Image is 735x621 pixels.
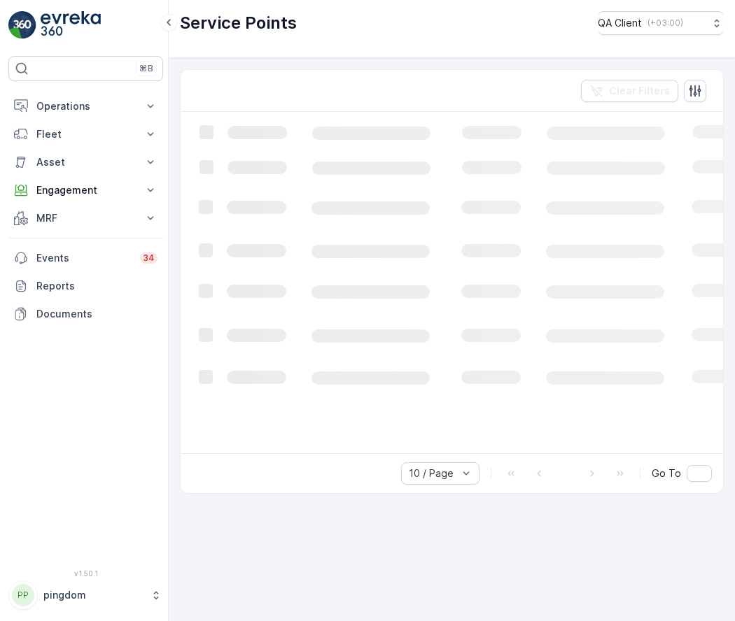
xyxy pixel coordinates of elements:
img: logo [8,11,36,39]
p: Fleet [36,127,135,141]
p: Documents [36,307,157,321]
a: Events34 [8,244,163,272]
p: QA Client [598,16,642,30]
p: MRF [36,211,135,225]
button: PPpingdom [8,580,163,610]
a: Documents [8,300,163,328]
button: Engagement [8,176,163,204]
p: ( +03:00 ) [647,17,683,29]
button: QA Client(+03:00) [598,11,724,35]
p: 34 [143,252,155,264]
p: Events [36,251,132,265]
p: ⌘B [139,63,153,74]
a: Reports [8,272,163,300]
div: PP [12,584,34,606]
button: Asset [8,148,163,176]
button: MRF [8,204,163,232]
button: Clear Filters [581,80,678,102]
p: Service Points [180,12,297,34]
img: logo_light-DOdMpM7g.png [41,11,101,39]
span: Go To [652,466,681,480]
span: v 1.50.1 [8,569,163,578]
p: Engagement [36,183,135,197]
button: Operations [8,92,163,120]
p: Operations [36,99,135,113]
p: Reports [36,279,157,293]
p: Clear Filters [609,84,670,98]
button: Fleet [8,120,163,148]
p: pingdom [43,588,143,602]
p: Asset [36,155,135,169]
